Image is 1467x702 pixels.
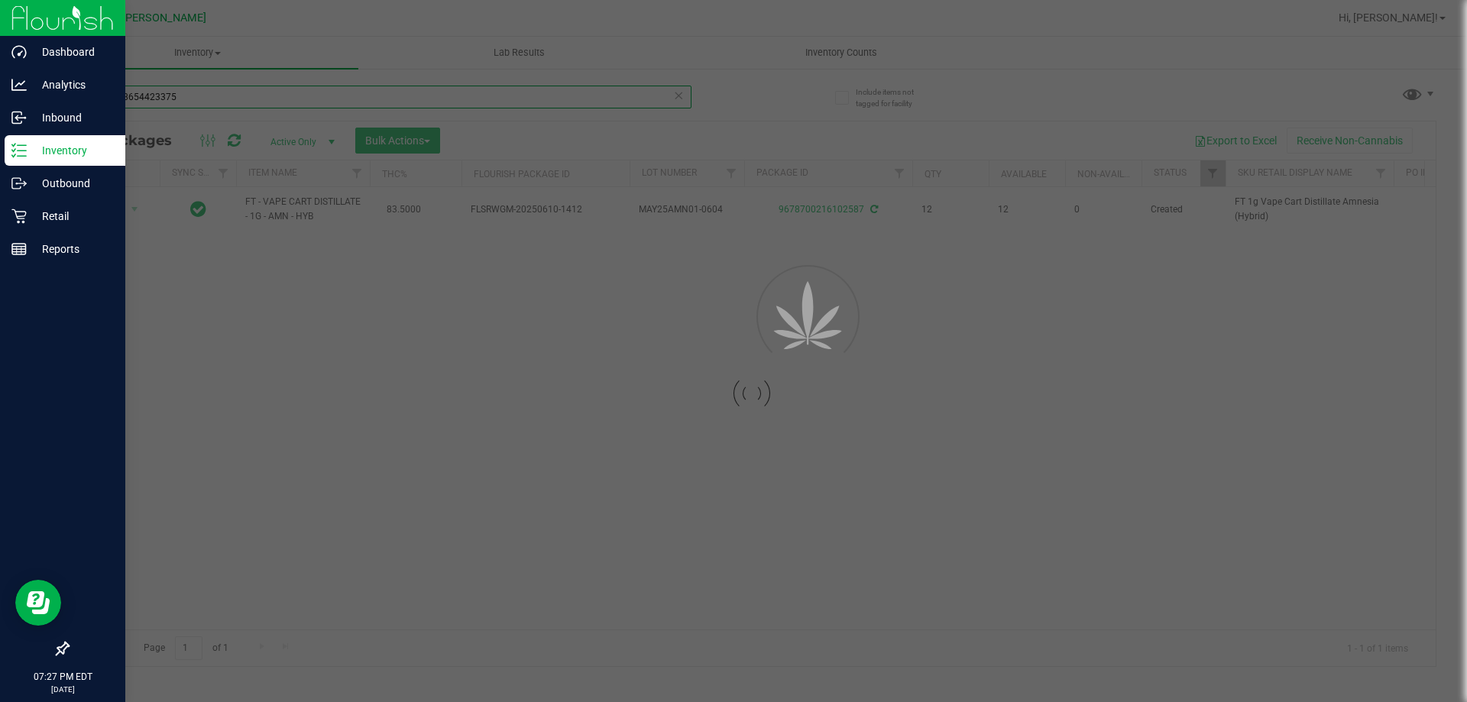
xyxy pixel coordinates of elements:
[11,241,27,257] inline-svg: Reports
[11,143,27,158] inline-svg: Inventory
[27,207,118,225] p: Retail
[7,684,118,695] p: [DATE]
[27,141,118,160] p: Inventory
[27,76,118,94] p: Analytics
[7,670,118,684] p: 07:27 PM EDT
[15,580,61,626] iframe: Resource center
[11,176,27,191] inline-svg: Outbound
[11,110,27,125] inline-svg: Inbound
[27,43,118,61] p: Dashboard
[27,174,118,192] p: Outbound
[11,77,27,92] inline-svg: Analytics
[27,240,118,258] p: Reports
[11,44,27,60] inline-svg: Dashboard
[27,108,118,127] p: Inbound
[11,209,27,224] inline-svg: Retail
